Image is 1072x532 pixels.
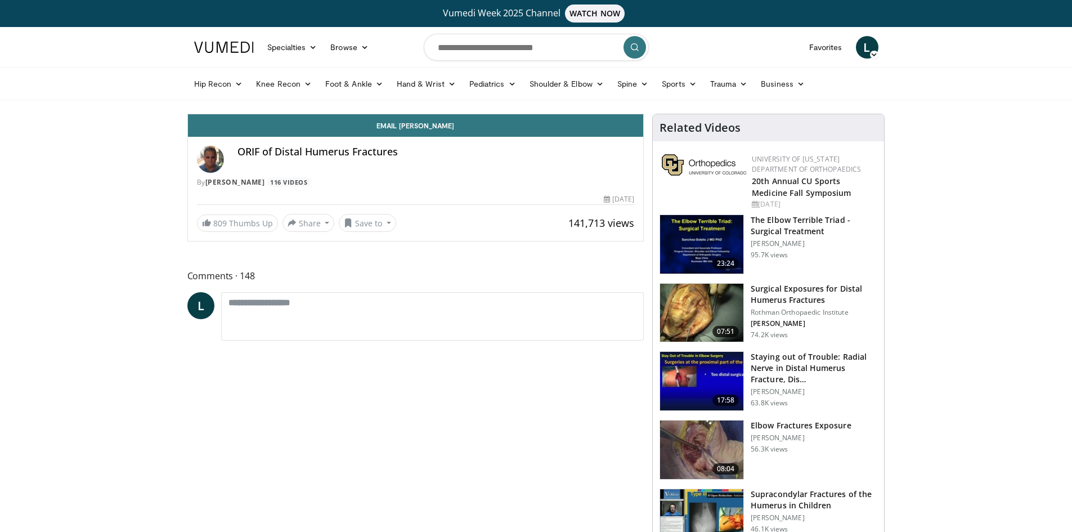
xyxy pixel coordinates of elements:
span: 23:24 [712,258,739,269]
img: 70322_0000_3.png.150x105_q85_crop-smart_upscale.jpg [660,284,743,342]
p: 63.8K views [751,399,788,408]
a: University of [US_STATE] Department of Orthopaedics [752,154,861,174]
span: WATCH NOW [565,5,625,23]
h3: The Elbow Terrible Triad - Surgical Treatment [751,214,877,237]
span: 07:51 [712,326,739,337]
a: Email [PERSON_NAME] [188,114,644,137]
a: Spine [611,73,655,95]
a: Pediatrics [463,73,523,95]
a: Hand & Wrist [390,73,463,95]
h4: ORIF of Distal Humerus Fractures [237,146,635,158]
span: 141,713 views [568,216,634,230]
p: [PERSON_NAME] [751,513,877,522]
a: Foot & Ankle [319,73,390,95]
div: [DATE] [604,194,634,204]
p: [PERSON_NAME] [751,387,877,396]
div: [DATE] [752,199,875,209]
a: Business [754,73,811,95]
h3: Elbow Fractures Exposure [751,420,851,431]
h3: Staying out of Trouble: Radial Nerve in Distal Humerus Fracture, Dis… [751,351,877,385]
img: 355603a8-37da-49b6-856f-e00d7e9307d3.png.150x105_q85_autocrop_double_scale_upscale_version-0.2.png [662,154,746,176]
h3: Supracondylar Fractures of the Humerus in Children [751,489,877,511]
p: [PERSON_NAME] [751,319,877,328]
img: Avatar [197,146,224,173]
a: 17:58 Staying out of Trouble: Radial Nerve in Distal Humerus Fracture, Dis… [PERSON_NAME] 63.8K v... [660,351,877,411]
a: Favorites [802,36,849,59]
a: Trauma [703,73,755,95]
a: Vumedi Week 2025 ChannelWATCH NOW [196,5,877,23]
a: Browse [324,36,375,59]
a: 20th Annual CU Sports Medicine Fall Symposium [752,176,851,198]
img: heCDP4pTuni5z6vX4xMDoxOjBrO-I4W8_11.150x105_q85_crop-smart_upscale.jpg [660,421,743,479]
button: Save to [339,214,396,232]
span: Comments 148 [187,269,644,283]
img: 162531_0000_1.png.150x105_q85_crop-smart_upscale.jpg [660,215,743,274]
h3: Surgical Exposures for Distal Humerus Fractures [751,283,877,306]
span: 08:04 [712,463,739,475]
a: 23:24 The Elbow Terrible Triad - Surgical Treatment [PERSON_NAME] 95.7K views [660,214,877,274]
h4: Related Videos [660,121,741,135]
p: [PERSON_NAME] [751,433,851,442]
a: L [187,292,214,319]
button: Share [282,214,335,232]
a: Shoulder & Elbow [523,73,611,95]
input: Search topics, interventions [424,34,649,61]
span: 809 [213,218,227,229]
span: 17:58 [712,395,739,406]
a: Specialties [261,36,324,59]
a: [PERSON_NAME] [205,177,265,187]
p: 56.3K views [751,445,788,454]
a: 07:51 Surgical Exposures for Distal Humerus Fractures Rothman Orthopaedic Institute [PERSON_NAME]... [660,283,877,343]
a: 116 Videos [267,177,311,187]
p: Rothman Orthopaedic Institute [751,308,877,317]
div: By [197,177,635,187]
p: 95.7K views [751,251,788,260]
a: Sports [655,73,703,95]
a: L [856,36,878,59]
a: Knee Recon [249,73,319,95]
p: 74.2K views [751,330,788,339]
img: Q2xRg7exoPLTwO8X4xMDoxOjB1O8AjAz_1.150x105_q85_crop-smart_upscale.jpg [660,352,743,410]
p: [PERSON_NAME] [751,239,877,248]
a: Hip Recon [187,73,250,95]
a: 08:04 Elbow Fractures Exposure [PERSON_NAME] 56.3K views [660,420,877,480]
img: VuMedi Logo [194,42,254,53]
a: 809 Thumbs Up [197,214,278,232]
